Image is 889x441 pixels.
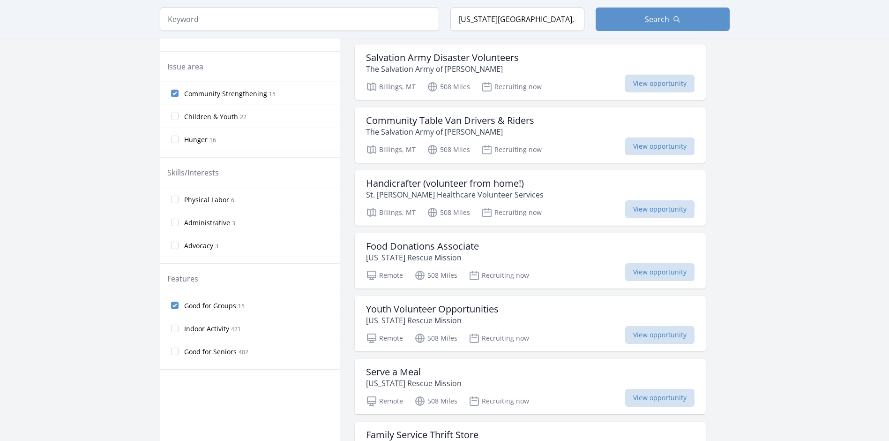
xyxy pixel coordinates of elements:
span: Search [645,14,669,25]
span: 15 [238,302,245,310]
span: 3 [232,219,235,227]
a: Food Donations Associate [US_STATE] Rescue Mission Remote 508 Miles Recruiting now View opportunity [355,233,706,289]
span: 3 [215,242,218,250]
span: Physical Labor [184,195,229,205]
input: Good for Groups 15 [171,302,179,309]
p: Recruiting now [481,207,542,218]
h3: Youth Volunteer Opportunities [366,304,499,315]
h3: Handicrafter (volunteer from home!) [366,178,544,189]
h3: Community Table Van Drivers & Riders [366,115,534,126]
p: 508 Miles [414,270,457,281]
p: Recruiting now [481,144,542,155]
p: Recruiting now [469,270,529,281]
span: 6 [231,196,234,204]
p: Recruiting now [469,395,529,407]
span: Administrative [184,218,230,228]
p: 508 Miles [427,207,470,218]
p: Recruiting now [469,333,529,344]
a: Handicrafter (volunteer from home!) St. [PERSON_NAME] Healthcare Volunteer Services Billings, MT ... [355,170,706,226]
h3: Food Donations Associate [366,241,479,252]
p: Recruiting now [481,81,542,92]
p: [US_STATE] Rescue Mission [366,252,479,263]
p: Billings, MT [366,207,416,218]
input: Community Strengthening 15 [171,90,179,97]
span: View opportunity [625,389,695,407]
p: 508 Miles [427,81,470,92]
a: Youth Volunteer Opportunities [US_STATE] Rescue Mission Remote 508 Miles Recruiting now View oppo... [355,296,706,351]
h3: Serve a Meal [366,366,462,378]
input: Administrative 3 [171,219,179,226]
input: Keyword [160,8,439,31]
p: 508 Miles [414,395,457,407]
span: Hunger [184,135,208,144]
span: Good for Seniors [184,347,237,357]
button: Search [596,8,730,31]
p: Remote [366,395,403,407]
p: 508 Miles [427,144,470,155]
p: Remote [366,270,403,281]
span: Good for Groups [184,301,236,311]
h3: Salvation Army Disaster Volunteers [366,52,519,63]
span: View opportunity [625,326,695,344]
h3: Family Service Thrift Store [366,429,478,441]
span: View opportunity [625,200,695,218]
input: Physical Labor 6 [171,196,179,203]
input: Hunger 16 [171,136,179,143]
span: Advocacy [184,241,213,251]
input: Advocacy 3 [171,242,179,249]
p: St. [PERSON_NAME] Healthcare Volunteer Services [366,189,544,200]
p: [US_STATE] Rescue Mission [366,378,462,389]
a: Salvation Army Disaster Volunteers The Salvation Army of [PERSON_NAME] Billings, MT 508 Miles Rec... [355,45,706,100]
p: [US_STATE] Rescue Mission [366,315,499,326]
input: Children & Youth 22 [171,113,179,120]
span: Children & Youth [184,112,238,122]
a: Serve a Meal [US_STATE] Rescue Mission Remote 508 Miles Recruiting now View opportunity [355,359,706,414]
a: Community Table Van Drivers & Riders The Salvation Army of [PERSON_NAME] Billings, MT 508 Miles R... [355,107,706,163]
p: 508 Miles [414,333,457,344]
p: Remote [366,333,403,344]
input: Location [450,8,584,31]
span: 402 [239,348,248,356]
span: Indoor Activity [184,324,229,334]
span: View opportunity [625,75,695,92]
p: The Salvation Army of [PERSON_NAME] [366,63,519,75]
span: View opportunity [625,137,695,155]
span: 421 [231,325,241,333]
legend: Features [167,273,198,284]
input: Indoor Activity 421 [171,325,179,332]
span: View opportunity [625,263,695,281]
p: The Salvation Army of [PERSON_NAME] [366,126,534,137]
legend: Skills/Interests [167,167,219,178]
input: Good for Seniors 402 [171,348,179,355]
span: 22 [240,113,247,121]
span: 16 [209,136,216,144]
p: Billings, MT [366,81,416,92]
span: Community Strengthening [184,89,267,99]
p: Billings, MT [366,144,416,155]
span: 15 [269,90,276,98]
legend: Issue area [167,61,203,72]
